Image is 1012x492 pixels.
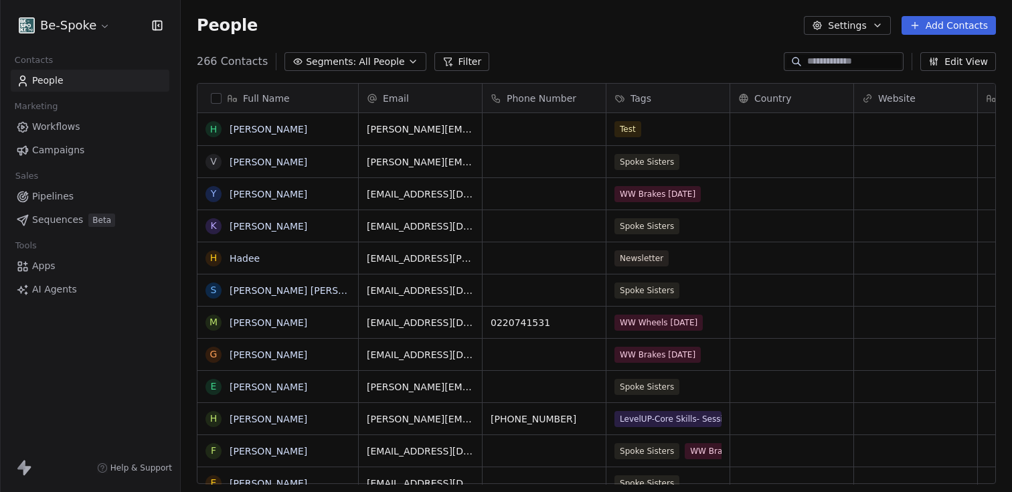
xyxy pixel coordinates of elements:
span: Contacts [9,50,59,70]
a: Help & Support [97,463,172,473]
span: [PERSON_NAME][EMAIL_ADDRESS][DOMAIN_NAME] [367,412,474,426]
a: Workflows [11,116,169,138]
span: WW Brakes [DATE] [685,443,771,459]
span: Spoke Sisters [614,379,679,395]
div: K [210,219,216,233]
a: Pipelines [11,185,169,208]
a: [PERSON_NAME] [230,414,307,424]
span: Pipelines [32,189,74,203]
span: Apps [32,259,56,273]
a: Campaigns [11,139,169,161]
span: Spoke Sisters [614,443,679,459]
span: [EMAIL_ADDRESS][DOMAIN_NAME] [367,348,474,361]
div: V [210,155,217,169]
span: 266 Contacts [197,54,268,70]
span: Country [754,92,792,105]
span: Email [383,92,409,105]
button: Filter [434,52,490,71]
div: H [210,122,218,137]
button: Be-Spoke [16,14,113,37]
div: H [210,412,218,426]
span: Spoke Sisters [614,154,679,170]
a: [PERSON_NAME] [230,124,307,135]
div: Website [854,84,977,112]
div: E [211,380,217,394]
span: Tags [630,92,651,105]
span: Beta [88,214,115,227]
div: M [209,315,218,329]
span: Workflows [32,120,80,134]
span: Campaigns [32,143,84,157]
span: [EMAIL_ADDRESS][DOMAIN_NAME] [367,284,474,297]
span: AI Agents [32,282,77,297]
a: Hadee [230,253,260,264]
div: Phone Number [483,84,606,112]
span: All People [359,55,404,69]
a: [PERSON_NAME] [230,446,307,457]
span: People [32,74,64,88]
span: [PERSON_NAME][EMAIL_ADDRESS][DOMAIN_NAME] [367,380,474,394]
span: Help & Support [110,463,172,473]
span: [EMAIL_ADDRESS][DOMAIN_NAME] [367,316,474,329]
span: Full Name [243,92,290,105]
a: [PERSON_NAME] [230,189,307,199]
span: WW Brakes [DATE] [614,347,701,363]
a: Apps [11,255,169,277]
span: LevelUP-Core Skills- Session 4-[DATE] [614,411,722,427]
span: Phone Number [507,92,576,105]
a: SequencesBeta [11,209,169,231]
span: Marketing [9,96,64,116]
span: Sales [9,166,44,186]
span: [EMAIL_ADDRESS][DOMAIN_NAME] [367,187,474,201]
span: Spoke Sisters [614,282,679,299]
span: WW Wheels [DATE] [614,315,703,331]
div: Y [211,187,217,201]
span: Tools [9,236,42,256]
span: [PERSON_NAME][EMAIL_ADDRESS][DOMAIN_NAME] [367,122,474,136]
span: [PHONE_NUMBER] [491,412,598,426]
div: grid [197,113,359,485]
a: [PERSON_NAME] [230,382,307,392]
div: E [211,476,217,490]
div: Full Name [197,84,358,112]
span: [EMAIL_ADDRESS][DOMAIN_NAME] [367,477,474,490]
a: People [11,70,169,92]
div: Tags [606,84,730,112]
span: Be-Spoke [40,17,96,34]
a: AI Agents [11,278,169,301]
a: [PERSON_NAME] [230,157,307,167]
span: Sequences [32,213,83,227]
span: [PERSON_NAME][EMAIL_ADDRESS][DOMAIN_NAME] [367,155,474,169]
div: G [210,347,218,361]
span: Spoke Sisters [614,475,679,491]
a: [PERSON_NAME] [230,317,307,328]
img: Facebook%20profile%20picture.png [19,17,35,33]
span: Test [614,121,641,137]
div: Email [359,84,482,112]
span: 0220741531 [491,316,598,329]
span: Spoke Sisters [614,218,679,234]
a: [PERSON_NAME] [230,349,307,360]
div: Country [730,84,853,112]
iframe: Intercom live chat [966,446,999,479]
span: Website [878,92,916,105]
span: [EMAIL_ADDRESS][DOMAIN_NAME] [367,444,474,458]
a: [PERSON_NAME] [PERSON_NAME] [230,285,388,296]
span: WW Brakes [DATE] [614,186,701,202]
button: Edit View [920,52,996,71]
span: Newsletter [614,250,669,266]
div: F [211,444,216,458]
a: [PERSON_NAME] [230,221,307,232]
div: S [211,283,217,297]
span: Segments: [306,55,356,69]
button: Settings [804,16,890,35]
span: [EMAIL_ADDRESS][PERSON_NAME][DOMAIN_NAME] [367,252,474,265]
button: Add Contacts [902,16,996,35]
a: [PERSON_NAME] [230,478,307,489]
span: [EMAIL_ADDRESS][DOMAIN_NAME] [367,220,474,233]
div: H [210,251,218,265]
span: People [197,15,258,35]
